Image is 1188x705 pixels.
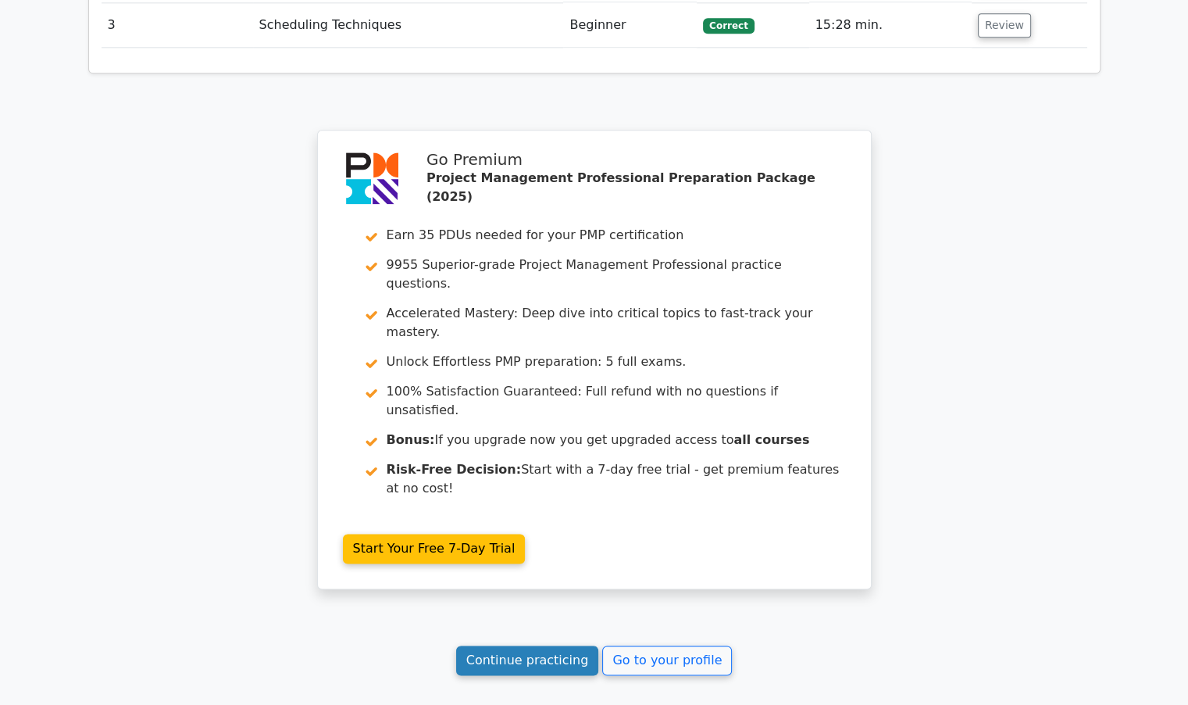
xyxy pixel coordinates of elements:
[602,646,732,675] a: Go to your profile
[253,3,564,48] td: Scheduling Techniques
[102,3,253,48] td: 3
[809,3,972,48] td: 15:28 min.
[978,13,1031,38] button: Review
[343,534,526,564] a: Start Your Free 7-Day Trial
[563,3,697,48] td: Beginner
[703,18,754,34] span: Correct
[456,646,599,675] a: Continue practicing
